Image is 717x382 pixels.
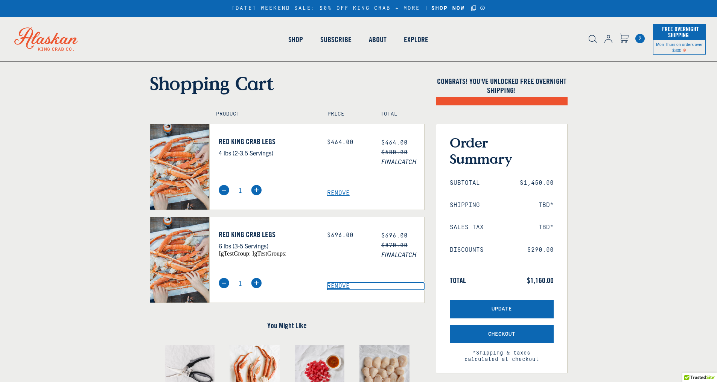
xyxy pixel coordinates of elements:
[604,35,612,43] img: account
[436,77,568,95] h4: Congrats! You've unlocked FREE OVERNIGHT SHIPPING!
[4,17,88,61] img: Alaskan King Crab Co. logo
[327,190,424,197] a: Remove
[216,111,311,117] h4: Product
[150,217,209,303] img: Red King Crab Legs - 6 lbs (3-5 Servings)
[312,18,360,61] a: Subscribe
[381,250,424,259] span: FINALCATCH
[219,250,251,257] span: igTestGroup:
[450,276,466,285] span: Total
[450,300,554,318] button: Update
[231,4,486,13] div: [DATE] WEEKEND SALE: 20% OFF KING CRAB + MORE |
[381,111,417,117] h4: Total
[219,241,316,251] p: 6 lbs (3-5 Servings)
[589,35,597,43] img: search
[527,276,554,285] span: $1,160.00
[450,202,480,209] span: Shipping
[219,137,316,146] a: Red King Crab Legs
[150,72,425,94] h1: Shopping Cart
[683,47,686,53] span: Shipping Notice Icon
[150,124,209,210] img: Red King Crab Legs - 4 lbs (2-3.5 Servings)
[219,185,229,195] img: minus
[327,283,424,290] a: Remove
[381,139,408,146] span: $464.00
[327,232,370,239] div: $696.00
[280,18,312,61] a: Shop
[527,247,554,254] span: $290.00
[450,343,554,363] span: *Shipping & taxes calculated at checkout
[219,148,316,158] p: 4 lbs (2-3.5 Servings)
[381,157,424,166] span: FINALCATCH
[450,247,484,254] span: Discounts
[251,185,262,195] img: plus
[360,18,395,61] a: About
[488,331,515,338] span: Checkout
[219,230,316,239] a: Red King Crab Legs
[381,149,408,156] s: $580.00
[450,134,554,167] h3: Order Summary
[480,5,486,11] a: Announcement Bar Modal
[635,34,645,43] a: Cart
[660,23,699,41] span: Free Overnight Shipping
[252,250,286,257] span: igTestGroups:
[620,33,629,44] a: Cart
[381,242,408,249] s: $870.00
[450,325,554,344] button: Checkout with Shipping Protection included for an additional fee as listed above
[395,18,437,61] a: Explore
[492,306,512,312] span: Update
[251,278,262,288] img: plus
[431,5,465,11] strong: SHOP NOW
[219,278,229,288] img: minus
[381,232,408,239] span: $696.00
[429,5,467,12] a: SHOP NOW
[656,41,703,53] span: Mon-Thurs on orders over $300
[635,34,645,43] span: 2
[327,139,370,146] div: $464.00
[450,180,480,187] span: Subtotal
[150,321,425,330] h4: You Might Like
[327,111,364,117] h4: Price
[450,224,484,231] span: Sales Tax
[520,180,554,187] span: $1,450.00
